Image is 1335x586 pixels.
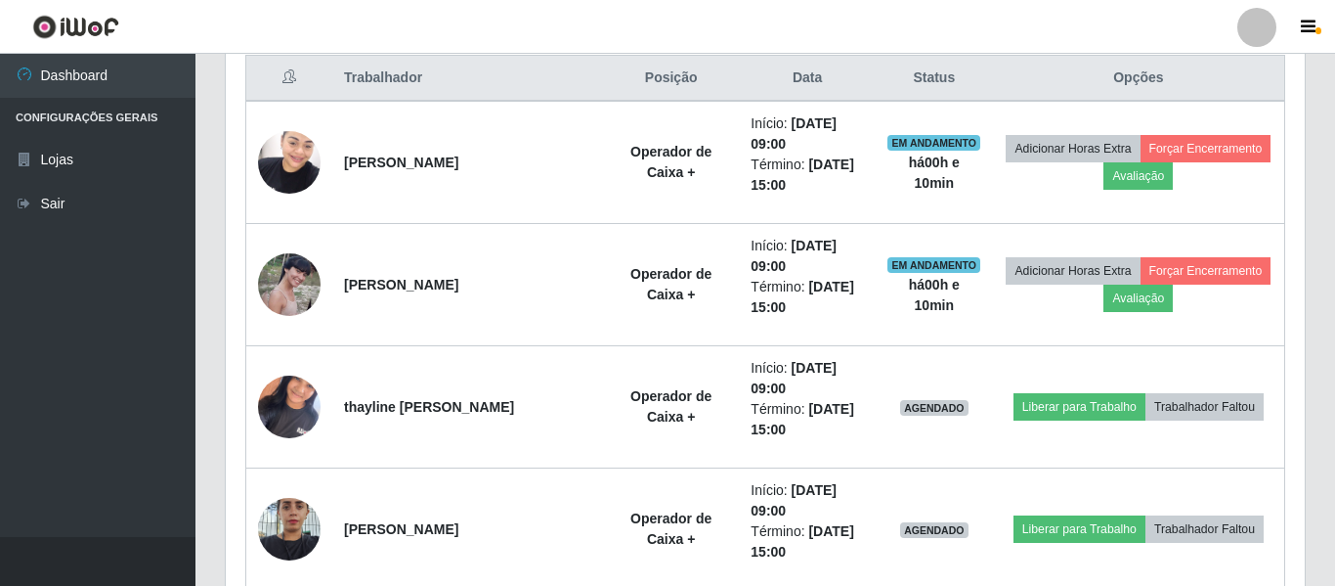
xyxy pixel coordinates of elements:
[603,56,739,102] th: Posição
[630,266,711,302] strong: Operador de Caixa +
[1006,135,1140,162] button: Adicionar Horas Extra
[1013,516,1145,543] button: Liberar para Trabalho
[258,120,321,203] img: 1652038178579.jpeg
[751,521,864,563] li: Término:
[751,155,864,196] li: Término:
[1145,516,1264,543] button: Trabalhador Faltou
[258,253,321,316] img: 1617198337870.jpeg
[32,15,119,39] img: CoreUI Logo
[751,399,864,440] li: Término:
[258,487,321,570] img: 1736419547784.jpeg
[751,358,864,399] li: Início:
[630,511,711,547] strong: Operador de Caixa +
[332,56,603,102] th: Trabalhador
[751,360,837,396] time: [DATE] 09:00
[344,521,458,537] strong: [PERSON_NAME]
[909,277,960,313] strong: há 00 h e 10 min
[258,365,321,448] img: 1742385063633.jpeg
[751,238,837,274] time: [DATE] 09:00
[900,400,969,416] span: AGENDADO
[630,388,711,425] strong: Operador de Caixa +
[1006,257,1140,285] button: Adicionar Horas Extra
[909,155,960,191] strong: há 00 h e 10 min
[993,56,1285,102] th: Opções
[1145,393,1264,421] button: Trabalhador Faltou
[344,399,514,415] strong: thayline [PERSON_NAME]
[1141,257,1271,285] button: Forçar Encerramento
[344,155,458,170] strong: [PERSON_NAME]
[1103,162,1173,190] button: Avaliação
[751,236,864,277] li: Início:
[751,482,837,518] time: [DATE] 09:00
[344,277,458,293] strong: [PERSON_NAME]
[751,480,864,521] li: Início:
[751,115,837,152] time: [DATE] 09:00
[630,144,711,180] strong: Operador de Caixa +
[876,56,993,102] th: Status
[887,257,980,273] span: EM ANDAMENTO
[751,277,864,318] li: Término:
[739,56,876,102] th: Data
[1103,285,1173,312] button: Avaliação
[1013,393,1145,421] button: Liberar para Trabalho
[751,113,864,155] li: Início:
[887,135,980,151] span: EM ANDAMENTO
[1141,135,1271,162] button: Forçar Encerramento
[900,522,969,538] span: AGENDADO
